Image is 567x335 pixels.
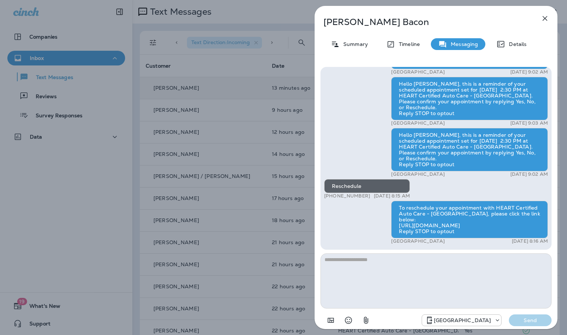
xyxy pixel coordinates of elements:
p: [GEOGRAPHIC_DATA] [434,317,491,323]
div: Reschedule [324,179,410,193]
button: Select an emoji [341,313,356,328]
p: Summary [340,41,368,47]
p: [PERSON_NAME] Bacon [323,17,524,27]
p: [GEOGRAPHIC_DATA] [391,238,444,244]
p: [DATE] 9:02 AM [510,69,548,75]
div: Hello [PERSON_NAME], this is a reminder of your scheduled appointment set for [DATE] 2:30 PM at H... [391,128,548,171]
button: Add in a premade template [323,313,338,328]
p: [DATE] 9:03 AM [510,120,548,126]
p: Details [505,41,527,47]
p: [GEOGRAPHIC_DATA] [391,171,444,177]
p: Messaging [447,41,478,47]
p: [DATE] 8:15 AM [374,193,410,199]
p: [DATE] 8:16 AM [512,238,548,244]
div: Hello [PERSON_NAME], this is a reminder of your scheduled appointment set for [DATE] 2:30 PM at H... [391,77,548,120]
p: [GEOGRAPHIC_DATA] [391,69,444,75]
div: To reschedule your appointment with HEART Certified Auto Care - [GEOGRAPHIC_DATA], please click t... [391,201,548,238]
p: Timeline [395,41,420,47]
p: [DATE] 9:02 AM [510,171,548,177]
p: [PHONE_NUMBER] [324,193,370,199]
p: [GEOGRAPHIC_DATA] [391,120,444,126]
div: +1 (847) 262-3704 [422,316,501,325]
